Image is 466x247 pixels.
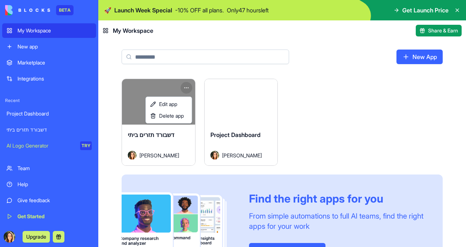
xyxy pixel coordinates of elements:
span: Delete app [159,112,184,119]
span: Recent [2,98,96,103]
div: TRY [80,141,92,150]
div: AI Logo Generator [7,142,75,149]
div: דשבורד תזרים ביתי [7,126,92,133]
div: Project Dashboard [7,110,92,117]
span: Edit app [159,101,177,108]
